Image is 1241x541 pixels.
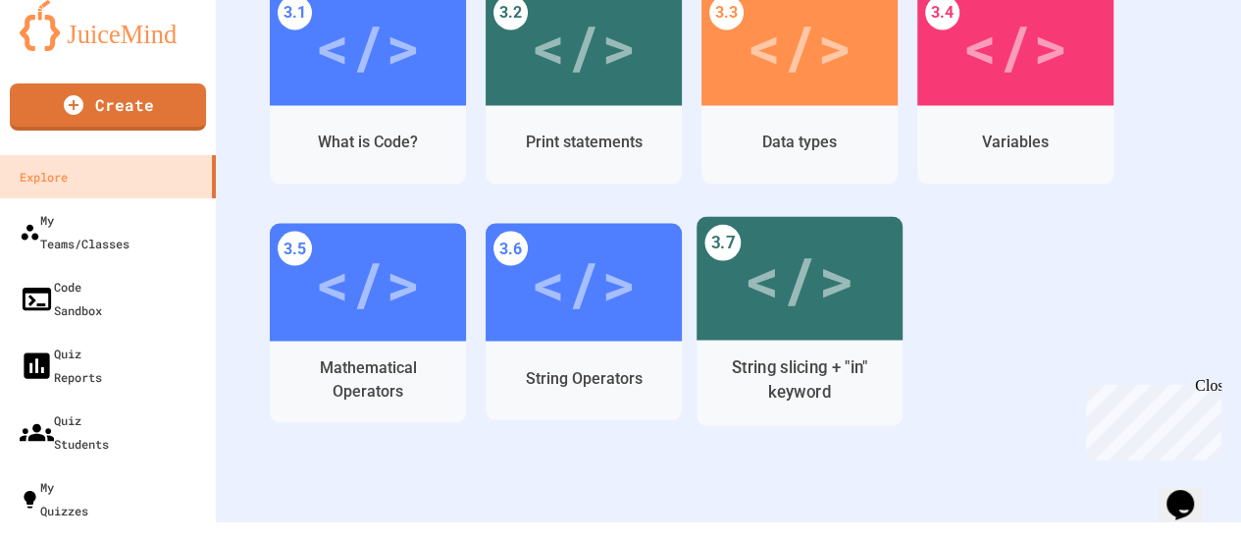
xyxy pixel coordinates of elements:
div: </> [531,2,637,90]
iframe: chat widget [1159,462,1221,521]
div: Chat with us now!Close [8,8,135,125]
div: </> [962,2,1068,90]
div: </> [531,238,637,326]
div: My Quizzes [20,475,88,522]
div: </> [747,2,853,90]
div: 3.6 [493,231,528,265]
div: </> [744,232,854,324]
div: Quiz Reports [20,342,102,389]
div: </> [315,238,421,326]
div: Mathematical Operators [284,355,451,403]
div: 3.5 [278,231,312,265]
a: Create [10,83,206,131]
div: My Teams/Classes [20,208,129,255]
iframe: chat widget [1078,377,1221,460]
div: What is Code? [318,131,418,154]
div: Data types [762,131,837,154]
div: Quiz Students [20,408,109,456]
div: String Operators [526,366,643,390]
div: Explore [20,165,68,189]
div: Variables [982,131,1049,154]
div: String slicing + "in" keyword [712,355,888,405]
div: Print statements [526,131,643,154]
div: 3.7 [704,225,741,261]
div: </> [315,2,421,90]
div: Code Sandbox [20,275,102,322]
